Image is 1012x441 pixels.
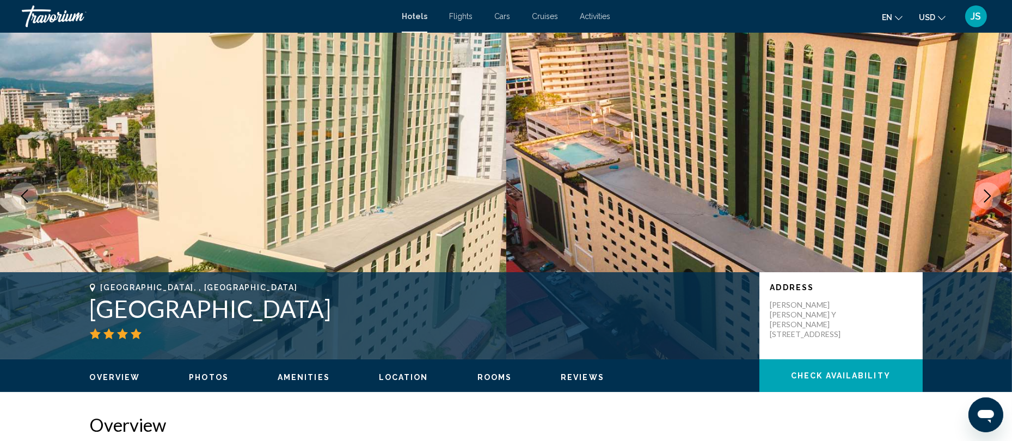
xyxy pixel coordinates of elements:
[90,373,140,382] span: Overview
[791,372,891,381] span: Check Availability
[189,372,229,382] button: Photos
[494,12,510,21] a: Cars
[968,397,1003,432] iframe: Button to launch messaging window
[919,9,946,25] button: Change currency
[449,12,473,21] a: Flights
[379,373,428,382] span: Location
[90,414,923,436] h2: Overview
[580,12,610,21] a: Activities
[101,283,298,292] span: [GEOGRAPHIC_DATA], , [GEOGRAPHIC_DATA]
[882,13,892,22] span: en
[90,372,140,382] button: Overview
[962,5,990,28] button: User Menu
[971,11,982,22] span: JS
[759,359,923,392] button: Check Availability
[477,372,512,382] button: Rooms
[770,300,857,339] p: [PERSON_NAME] [PERSON_NAME] Y [PERSON_NAME][STREET_ADDRESS]
[919,13,935,22] span: USD
[379,372,428,382] button: Location
[278,373,330,382] span: Amenities
[532,12,558,21] a: Cruises
[770,283,912,292] p: Address
[278,372,330,382] button: Amenities
[974,182,1001,210] button: Next image
[90,295,749,323] h1: [GEOGRAPHIC_DATA]
[189,373,229,382] span: Photos
[561,372,604,382] button: Reviews
[561,373,604,382] span: Reviews
[402,12,427,21] a: Hotels
[22,5,391,27] a: Travorium
[11,182,38,210] button: Previous image
[882,9,903,25] button: Change language
[477,373,512,382] span: Rooms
